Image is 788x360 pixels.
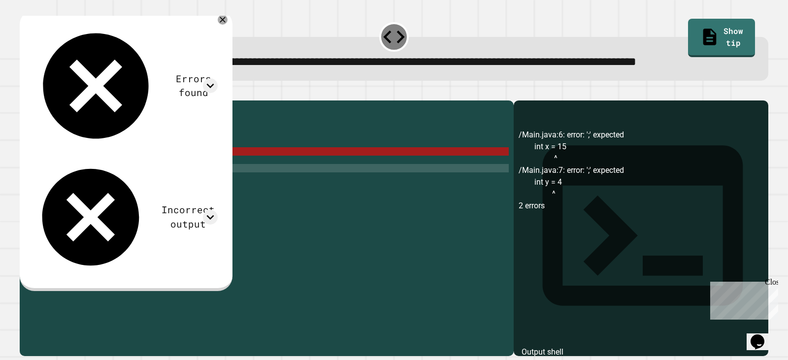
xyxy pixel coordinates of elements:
a: Show tip [688,19,755,57]
iframe: chat widget [706,278,778,320]
div: Incorrect output [159,203,218,231]
div: Chat with us now!Close [4,4,68,63]
div: Errors found [169,72,218,100]
div: /Main.java:6: error: ';' expected int x = 15 ^ /Main.java:7: error: ';' expected int y = 4 ^ 2 er... [519,129,763,356]
iframe: chat widget [747,321,778,350]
